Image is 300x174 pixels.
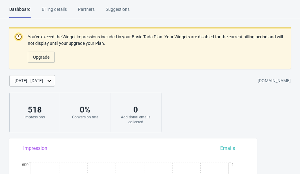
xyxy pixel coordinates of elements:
div: Conversion rate [66,115,104,120]
div: Billing details [42,6,67,17]
div: Partners [78,6,95,17]
span: Upgrade [33,55,49,60]
p: You've exceed the Widget impressions included in your Basic Tada Plan. Your Widgets are disabled ... [28,34,286,47]
div: Impressions [16,115,54,120]
tspan: 4 [231,162,234,167]
div: [DATE] - [DATE] [15,78,43,84]
div: 0 % [66,105,104,115]
div: Additional emails collected [117,115,155,125]
div: 0 [117,105,155,115]
tspan: 600 [22,162,28,167]
div: Suggestions [106,6,130,17]
div: Dashboard [9,6,31,18]
div: 518 [16,105,54,115]
button: Upgrade [28,52,55,63]
div: [DOMAIN_NAME] [258,75,291,87]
